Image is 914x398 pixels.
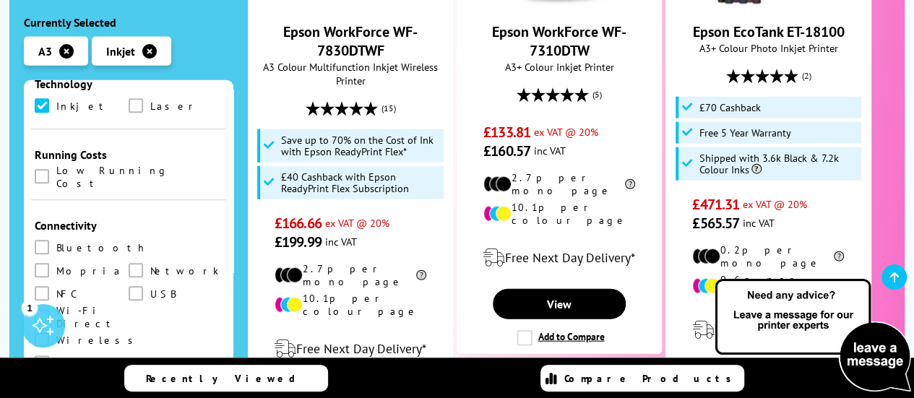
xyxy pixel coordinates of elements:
span: USB [150,286,176,302]
li: 2.7p per mono page [275,262,426,288]
span: Wireless [56,332,141,348]
span: £199.99 [275,233,322,251]
span: (2) [801,62,811,90]
span: A3+ Colour Photo Inkjet Printer [673,41,863,55]
img: Open Live Chat window [712,277,914,395]
a: View [493,289,625,319]
span: £160.57 [483,142,530,160]
span: £166.66 [275,214,322,233]
div: 1 [22,299,38,315]
span: A3+ Colour Inkjet Printer [465,60,655,74]
li: 10.1p per colour page [483,201,635,227]
span: Inkjet [56,98,110,114]
div: Technology [35,77,223,91]
div: Currently Selected [24,14,233,29]
span: ex VAT @ 20% [325,216,389,230]
span: inc VAT [325,235,357,248]
div: modal_delivery [673,310,863,350]
a: Epson WorkForce WF-7310DTW [492,22,626,60]
span: Bluetooth [56,240,147,256]
span: Save up to 70% on the Cost of Ink with Epson ReadyPrint Flex* [281,134,439,157]
span: ex VAT @ 20% [534,125,598,139]
a: Epson EcoTank ET-18100 [692,22,844,41]
span: ex VAT @ 20% [743,197,807,211]
li: 0.2p per mono page [692,243,844,269]
span: Mopria [56,263,122,279]
span: Compare Products [564,372,739,385]
span: £133.81 [483,123,530,142]
span: Recently Viewed [146,372,310,385]
span: (15) [381,95,396,122]
span: Low Running Cost [56,169,223,185]
li: 2.7p per mono page [483,171,635,197]
span: £565.57 [692,214,739,233]
span: Inkjet [106,43,135,58]
span: £70 Cashback [699,102,761,113]
div: modal_delivery [465,238,655,278]
span: £40 Cashback with Epson ReadyPrint Flex Subscription [281,171,439,194]
span: (5) [592,81,602,108]
li: 10.1p per colour page [275,292,426,318]
div: Running Costs [35,147,223,162]
span: NFC [56,286,77,302]
a: Epson WorkForce WF-7830DTWF [283,22,418,60]
span: £471.31 [692,195,739,214]
span: inc VAT [534,144,566,157]
div: Connectivity [35,218,223,233]
span: Wi-Fi Direct [56,309,129,325]
span: A3 [38,43,52,58]
li: 0.6p per colour page [692,273,844,299]
span: A3 Colour Multifunction Inkjet Wireless Printer [256,60,446,87]
label: Add to Compare [517,330,605,346]
span: Network [150,263,219,279]
span: Shipped with 3.6k Black & 7.2k Colour Inks [699,152,858,176]
span: Airprint [56,355,137,371]
span: Laser [150,98,199,114]
a: Recently Viewed [124,365,328,391]
span: Free 5 Year Warranty [699,127,791,139]
span: inc VAT [743,216,775,230]
div: modal_delivery [256,329,446,369]
a: Compare Products [540,365,744,391]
